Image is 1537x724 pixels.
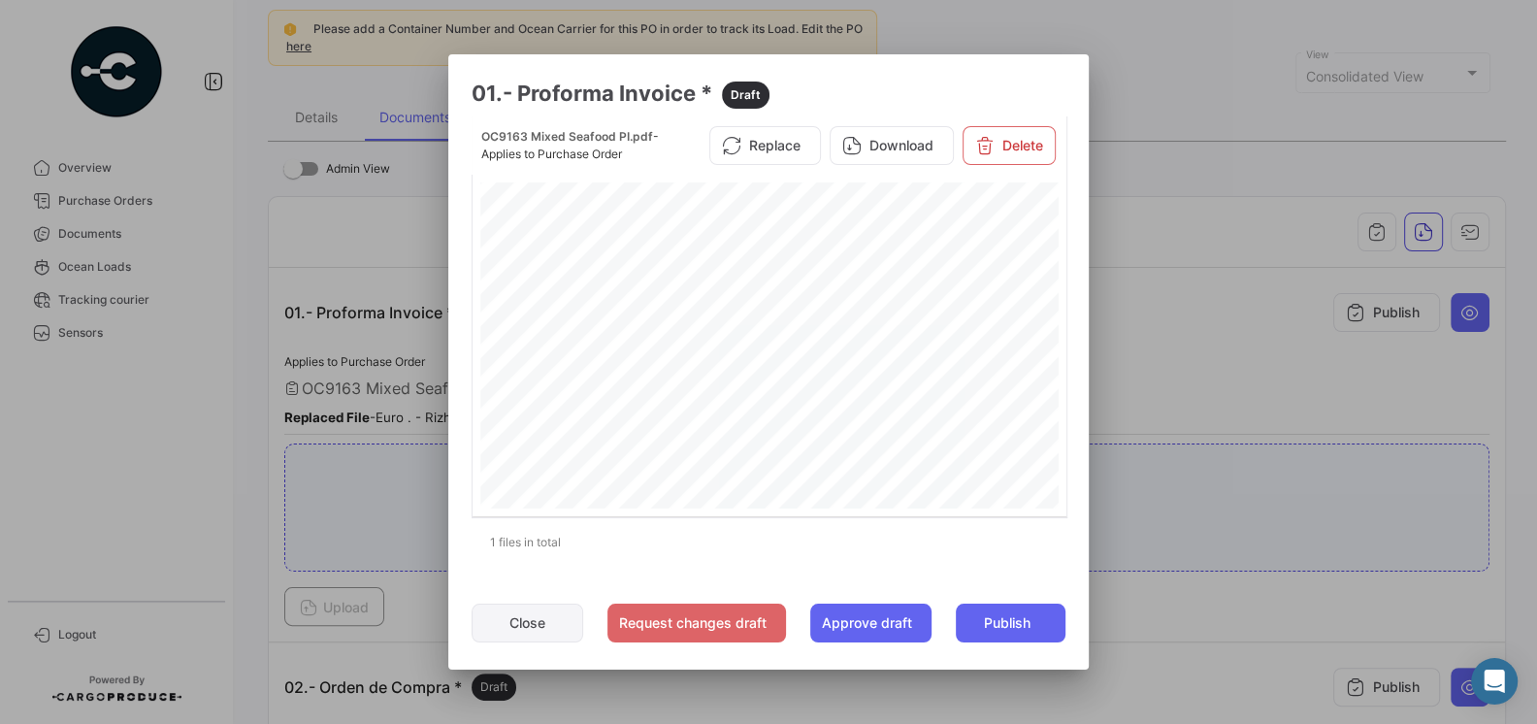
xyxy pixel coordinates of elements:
span: r [581,219,583,225]
span: C [770,194,774,200]
span: H [595,234,599,240]
button: Replace [709,126,821,165]
span: T [688,225,692,231]
span: / [584,219,586,225]
span: P [794,226,798,232]
span: N [667,234,670,240]
span: H [693,234,697,240]
span: H [817,258,821,264]
span: 2 [558,247,561,253]
span: e [614,219,617,225]
span: S [778,194,782,200]
span: S [668,225,671,231]
span: 7 [867,244,869,249]
span: n [876,244,880,249]
span: H [658,234,662,240]
span: R [643,225,647,231]
span: s [788,250,791,256]
span: e [604,219,606,225]
span: D [652,225,656,231]
span: G [706,194,711,200]
span: J [786,226,789,232]
span: G [792,258,797,264]
button: Download [830,126,954,165]
span: u [567,247,571,253]
span: H [568,225,572,231]
span: U [703,201,707,207]
span: o [808,244,812,249]
span: R [694,194,698,200]
span: Z [565,225,569,231]
div: Abrir Intercom Messenger [1471,658,1518,705]
span: N [587,234,591,240]
span: o [805,250,809,256]
span: 5 [814,235,817,241]
span: A [703,234,706,240]
button: Delete [963,126,1056,165]
span: . [785,244,787,249]
span: I [698,234,700,240]
span: Z [739,201,743,207]
span: F [871,244,875,249]
span: N [693,201,697,207]
span: H [759,201,763,207]
span: U [599,234,603,240]
span: R [669,194,672,200]
span: g [824,244,828,249]
span: C [787,201,791,207]
span: . [681,225,683,231]
span: i [794,250,796,256]
span: Q [726,194,731,200]
span: 0 [801,226,803,232]
span: i [819,244,821,249]
span: I [603,225,605,231]
span: P [787,244,791,249]
span: I [585,234,587,240]
span: Y [581,234,585,240]
span: t [796,244,798,249]
button: Request changes draft [607,604,786,642]
span: e [621,219,624,225]
span: o [893,219,897,225]
span: N [669,201,672,207]
span: 2 [798,226,801,232]
span: a [799,250,801,256]
span: . [869,244,871,249]
span: D [692,225,696,231]
span: R [583,225,587,231]
span: Draft [731,86,761,104]
span: H [791,201,795,207]
span: H [678,194,682,200]
span: C [634,225,638,231]
span: r [901,219,903,225]
span: C [689,234,693,240]
span: o [791,219,795,225]
span: C [696,201,700,207]
span: O [804,258,809,264]
span: Y [688,201,692,207]
span: I [786,258,788,264]
span: c [907,219,910,225]
span: O [687,194,692,200]
span: T [749,208,753,214]
span: N [873,219,877,225]
span: . [869,219,871,225]
span: O [677,225,682,231]
span: , [688,234,690,240]
span: N [699,234,703,240]
span: , [802,235,804,241]
span: . [785,219,787,225]
span: R [613,234,617,240]
span: C [783,194,787,200]
span: G [789,226,794,232]
span: a [805,219,808,225]
span: A [763,201,767,207]
span: R [558,225,562,231]
span: d [782,250,786,256]
span: J [600,225,603,231]
span: d [801,219,805,225]
span: , [754,201,756,207]
span: r [624,219,626,225]
span: o [831,219,834,225]
button: Publish [956,604,1065,642]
